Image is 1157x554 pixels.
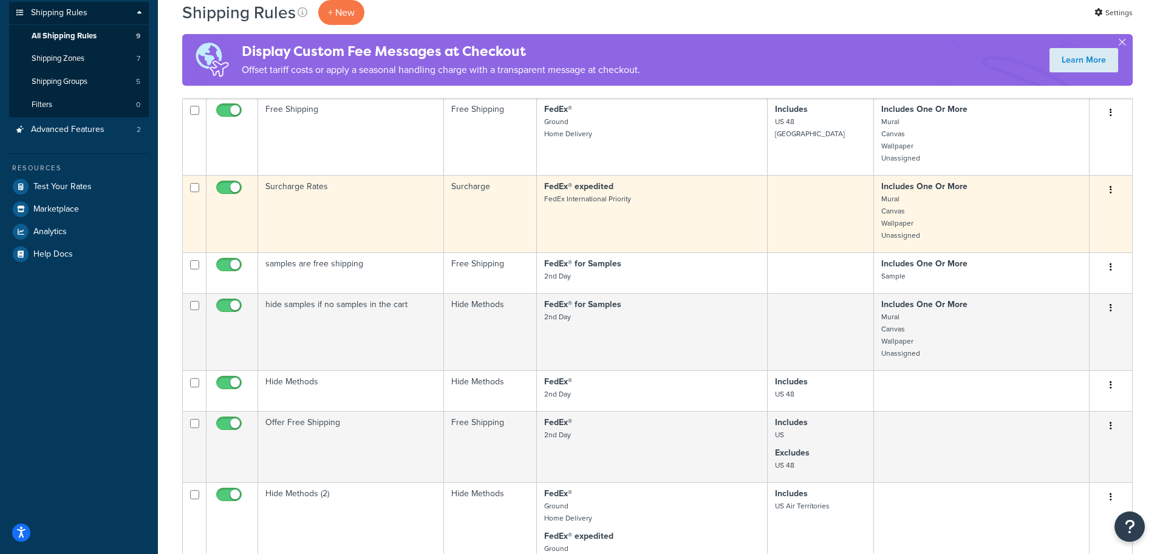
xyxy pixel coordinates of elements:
[775,416,808,429] strong: Includes
[9,47,149,70] a: Shipping Zones 7
[32,54,84,64] span: Shipping Zones
[1049,48,1118,72] a: Learn More
[544,103,572,116] strong: FedEx®
[775,487,808,500] strong: Includes
[9,163,149,173] div: Resources
[9,25,149,47] li: All Shipping Rules
[9,221,149,243] a: Analytics
[258,411,444,482] td: Offer Free Shipping
[444,293,536,370] td: Hide Methods
[881,103,968,116] strong: Includes One Or More
[9,198,149,220] a: Marketplace
[544,257,621,270] strong: FedEx® for Samples
[137,54,140,64] span: 7
[775,375,808,388] strong: Includes
[258,98,444,175] td: Free Shipping
[544,375,572,388] strong: FedEx®
[544,193,631,204] small: FedEx International Priority
[31,8,87,18] span: Shipping Rules
[33,182,92,192] span: Test Your Rates
[444,370,536,411] td: Hide Methods
[544,298,621,311] strong: FedEx® for Samples
[32,100,52,110] span: Filters
[9,119,149,141] a: Advanced Features 2
[9,71,149,93] a: Shipping Groups 5
[544,180,613,193] strong: FedEx® expedited
[775,389,794,400] small: US 48
[544,530,613,542] strong: FedEx® expedited
[881,298,968,311] strong: Includes One Or More
[775,446,810,459] strong: Excludes
[136,100,140,110] span: 0
[136,31,140,41] span: 9
[775,500,830,511] small: US Air Territories
[9,243,149,265] a: Help Docs
[881,271,906,282] small: Sample
[136,77,140,87] span: 5
[9,2,149,117] li: Shipping Rules
[137,125,141,135] span: 2
[881,180,968,193] strong: Includes One Or More
[33,204,79,215] span: Marketplace
[242,61,640,78] p: Offset tariff costs or apply a seasonal handling charge with a transparent message at checkout.
[258,370,444,411] td: Hide Methods
[775,116,845,139] small: US 48 [GEOGRAPHIC_DATA]
[1094,4,1133,21] a: Settings
[881,257,968,270] strong: Includes One Or More
[9,25,149,47] a: All Shipping Rules 9
[258,252,444,293] td: samples are free shipping
[33,227,67,237] span: Analytics
[9,71,149,93] li: Shipping Groups
[544,429,571,440] small: 2nd Day
[544,271,571,282] small: 2nd Day
[544,487,572,500] strong: FedEx®
[32,31,97,41] span: All Shipping Rules
[444,98,536,175] td: Free Shipping
[9,2,149,24] a: Shipping Rules
[9,47,149,70] li: Shipping Zones
[33,249,73,260] span: Help Docs
[31,125,104,135] span: Advanced Features
[182,34,242,86] img: duties-banner-06bc72dcb5fe05cb3f9472aba00be2ae8eb53ab6f0d8bb03d382ba314ac3c341.png
[9,119,149,141] li: Advanced Features
[544,116,592,139] small: Ground Home Delivery
[775,103,808,116] strong: Includes
[258,175,444,252] td: Surcharge Rates
[182,1,296,24] h1: Shipping Rules
[444,252,536,293] td: Free Shipping
[544,416,572,429] strong: FedEx®
[775,429,784,440] small: US
[9,94,149,116] a: Filters 0
[258,293,444,370] td: hide samples if no samples in the cart
[9,94,149,116] li: Filters
[775,460,794,471] small: US 48
[544,311,571,322] small: 2nd Day
[544,389,571,400] small: 2nd Day
[444,175,536,252] td: Surcharge
[881,193,920,241] small: Mural Canvas Wallpaper Unassigned
[444,411,536,482] td: Free Shipping
[32,77,87,87] span: Shipping Groups
[881,311,920,359] small: Mural Canvas Wallpaper Unassigned
[9,176,149,198] a: Test Your Rates
[1114,511,1145,542] button: Open Resource Center
[881,116,920,164] small: Mural Canvas Wallpaper Unassigned
[242,41,640,61] h4: Display Custom Fee Messages at Checkout
[544,500,592,524] small: Ground Home Delivery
